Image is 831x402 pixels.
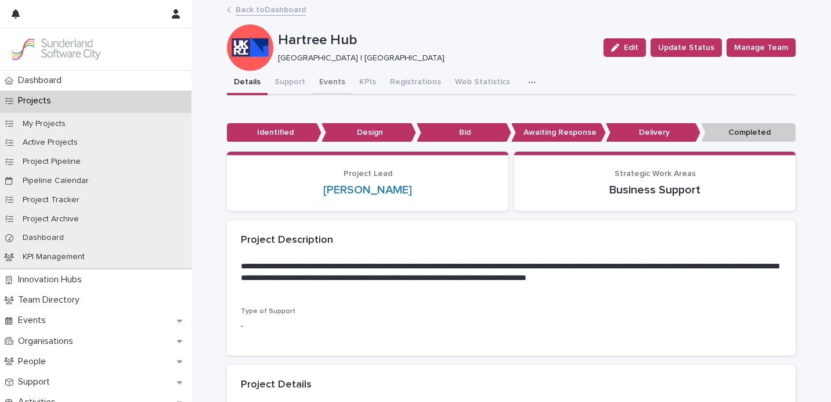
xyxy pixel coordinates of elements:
[13,315,55,326] p: Events
[321,123,416,142] p: Design
[417,123,511,142] p: Bid
[13,75,71,86] p: Dashboard
[383,71,448,95] button: Registrations
[278,32,594,49] p: Hartree Hub
[13,176,98,186] p: Pipeline Calendar
[241,379,312,392] h2: Project Details
[352,71,383,95] button: KPIs
[13,214,88,224] p: Project Archive
[13,295,89,306] p: Team Directory
[606,123,700,142] p: Delivery
[13,233,73,243] p: Dashboard
[241,320,782,332] p: -
[13,252,94,262] p: KPI Management
[323,183,412,197] a: [PERSON_NAME]
[13,336,82,347] p: Organisations
[615,170,696,178] span: Strategic Work Areas
[9,38,102,61] img: Kay6KQejSz2FjblR6DWv
[624,44,638,52] span: Edit
[13,274,91,285] p: Innovation Hubs
[658,42,714,53] span: Update Status
[511,123,606,142] p: Awaiting Response
[448,71,517,95] button: Web Statistics
[241,234,333,247] h2: Project Description
[604,38,646,57] button: Edit
[278,53,590,63] p: [GEOGRAPHIC_DATA] | [GEOGRAPHIC_DATA]
[651,38,722,57] button: Update Status
[13,138,87,148] p: Active Projects
[13,157,90,167] p: Project Pipeline
[13,376,59,387] p: Support
[227,71,268,95] button: Details
[13,356,55,367] p: People
[13,195,89,205] p: Project Tracker
[344,170,392,178] span: Project Lead
[312,71,352,95] button: Events
[241,308,295,315] span: Type of Support
[701,123,796,142] p: Completed
[268,71,312,95] button: Support
[727,38,796,57] button: Manage Team
[13,119,75,129] p: My Projects
[13,95,60,106] p: Projects
[734,42,788,53] span: Manage Team
[236,2,306,16] a: Back toDashboard
[227,123,321,142] p: Identified
[528,183,782,197] p: Business Support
